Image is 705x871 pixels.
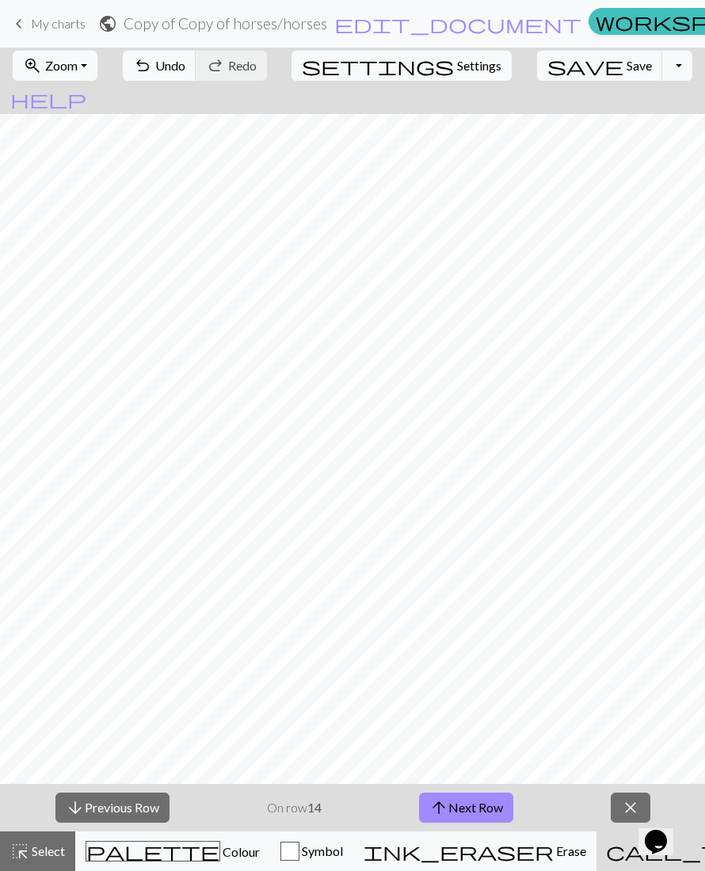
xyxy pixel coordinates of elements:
span: settings [302,55,454,77]
a: My charts [10,10,86,37]
span: palette [86,840,219,862]
span: ink_eraser [364,840,554,862]
span: highlight_alt [10,840,29,862]
span: My charts [31,16,86,31]
span: edit_document [334,13,581,35]
span: Symbol [299,843,343,858]
i: Settings [302,56,454,75]
span: help [10,88,86,110]
span: Colour [220,844,260,859]
span: arrow_downward [66,797,85,819]
button: Previous Row [55,793,170,823]
span: undo [133,55,152,77]
h2: Copy of Copy of horses / horses [124,14,327,32]
button: Colour [75,831,270,871]
button: Zoom [13,51,97,81]
button: Save [537,51,663,81]
span: Undo [155,58,185,73]
span: Select [29,843,65,858]
span: arrow_upward [429,797,448,819]
span: Settings [457,56,501,75]
p: On row [267,798,322,817]
button: Erase [353,831,596,871]
span: Erase [554,843,586,858]
button: SettingsSettings [292,51,512,81]
button: Next Row [419,793,513,823]
iframe: chat widget [638,808,689,855]
span: public [98,13,117,35]
span: zoom_in [23,55,42,77]
span: save [547,55,623,77]
button: Undo [123,51,196,81]
span: close [621,797,640,819]
span: Zoom [45,58,78,73]
span: Save [627,58,652,73]
button: Symbol [270,831,353,871]
strong: 14 [307,800,322,815]
span: keyboard_arrow_left [10,13,29,35]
